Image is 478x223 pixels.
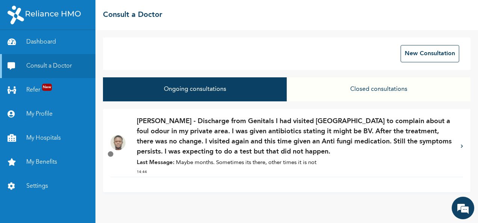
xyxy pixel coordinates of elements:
[110,135,126,150] img: Doctor
[42,84,52,91] span: New
[103,9,162,21] h2: Consult a Doctor
[74,185,144,208] div: FAQs
[123,4,141,22] div: Minimize live chat window
[137,116,453,157] p: [PERSON_NAME] - Discharge from Genitals I had visited [GEOGRAPHIC_DATA] to complain about a foul ...
[137,159,453,167] p: Maybe months. Sometimes its there, other times it is not
[137,169,453,175] p: 14:44
[4,198,74,203] span: Conversation
[137,160,174,166] strong: Last Message:
[8,6,81,24] img: RelianceHMO's Logo
[44,71,104,147] span: We're online!
[103,77,287,101] button: Ongoing consultations
[14,38,30,56] img: d_794563401_company_1708531726252_794563401
[287,77,470,101] button: Closed consultations
[39,42,126,52] div: Chat with us now
[4,158,143,185] textarea: Type your message and hit 'Enter'
[401,45,459,62] button: New Consultation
